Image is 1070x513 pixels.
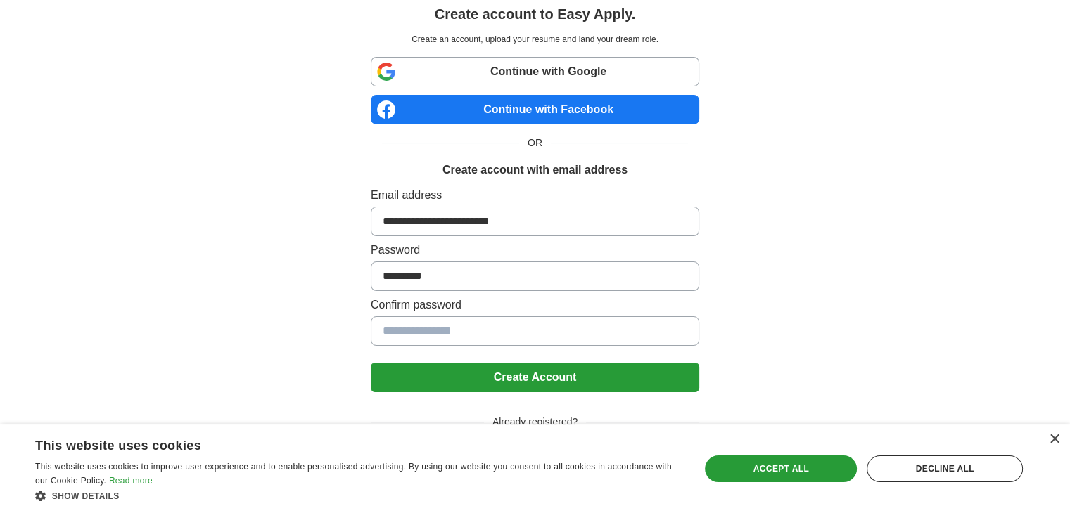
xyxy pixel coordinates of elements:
[371,242,699,259] label: Password
[52,491,120,501] span: Show details
[109,476,153,486] a: Read more, opens a new window
[371,57,699,86] a: Continue with Google
[484,415,586,429] span: Already registered?
[705,455,857,482] div: Accept all
[35,488,680,502] div: Show details
[374,33,696,46] p: Create an account, upload your resume and land your dream role.
[35,462,672,486] span: This website uses cookies to improve user experience and to enable personalised advertising. By u...
[371,187,699,204] label: Email address
[867,455,1023,482] div: Decline all
[1049,434,1059,445] div: Close
[519,136,551,150] span: OR
[371,363,699,392] button: Create Account
[435,4,636,25] h1: Create account to Easy Apply.
[371,297,699,313] label: Confirm password
[35,433,645,454] div: This website uses cookies
[442,162,628,178] h1: Create account with email address
[371,95,699,124] a: Continue with Facebook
